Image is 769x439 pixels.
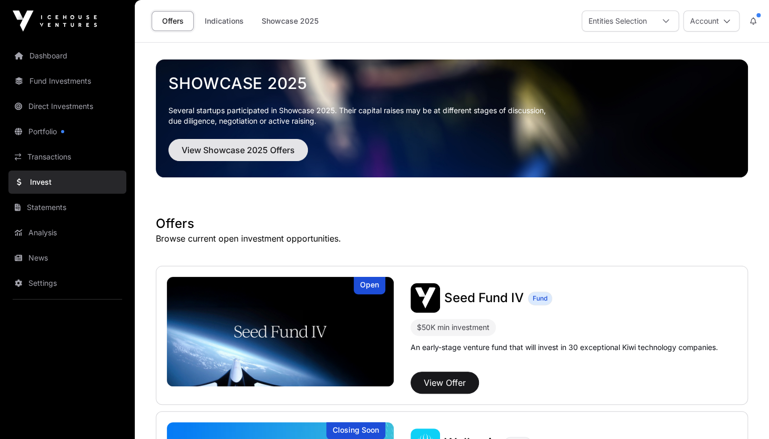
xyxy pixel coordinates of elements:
a: Seed Fund IV [444,290,524,306]
a: Transactions [8,145,126,168]
img: Seed Fund IV [167,277,394,386]
span: View Showcase 2025 Offers [182,144,295,156]
iframe: Chat Widget [716,388,769,439]
div: Open [354,277,385,294]
span: Seed Fund IV [444,290,524,305]
div: $50K min investment [411,319,496,336]
span: Fund [533,294,547,303]
a: Showcase 2025 [168,74,735,93]
a: Portfolio [8,120,126,143]
img: Icehouse Ventures Logo [13,11,97,32]
a: Seed Fund IVOpen [167,277,394,386]
button: View Showcase 2025 Offers [168,139,308,161]
a: Invest [8,171,126,194]
a: Direct Investments [8,95,126,118]
a: Statements [8,196,126,219]
a: Showcase 2025 [255,11,325,31]
a: View Showcase 2025 Offers [168,149,308,160]
p: Several startups participated in Showcase 2025. Their capital raises may be at different stages o... [168,105,735,126]
a: Offers [152,11,194,31]
img: Seed Fund IV [411,283,440,313]
h1: Offers [156,215,748,232]
a: Fund Investments [8,69,126,93]
img: Showcase 2025 [156,59,748,177]
button: Account [683,11,740,32]
a: News [8,246,126,270]
div: $50K min investment [417,321,490,334]
p: An early-stage venture fund that will invest in 30 exceptional Kiwi technology companies. [411,342,718,353]
a: Analysis [8,221,126,244]
p: Browse current open investment opportunities. [156,232,748,245]
button: View Offer [411,372,479,394]
a: Indications [198,11,251,31]
a: Dashboard [8,44,126,67]
div: Entities Selection [582,11,653,31]
a: Settings [8,272,126,295]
